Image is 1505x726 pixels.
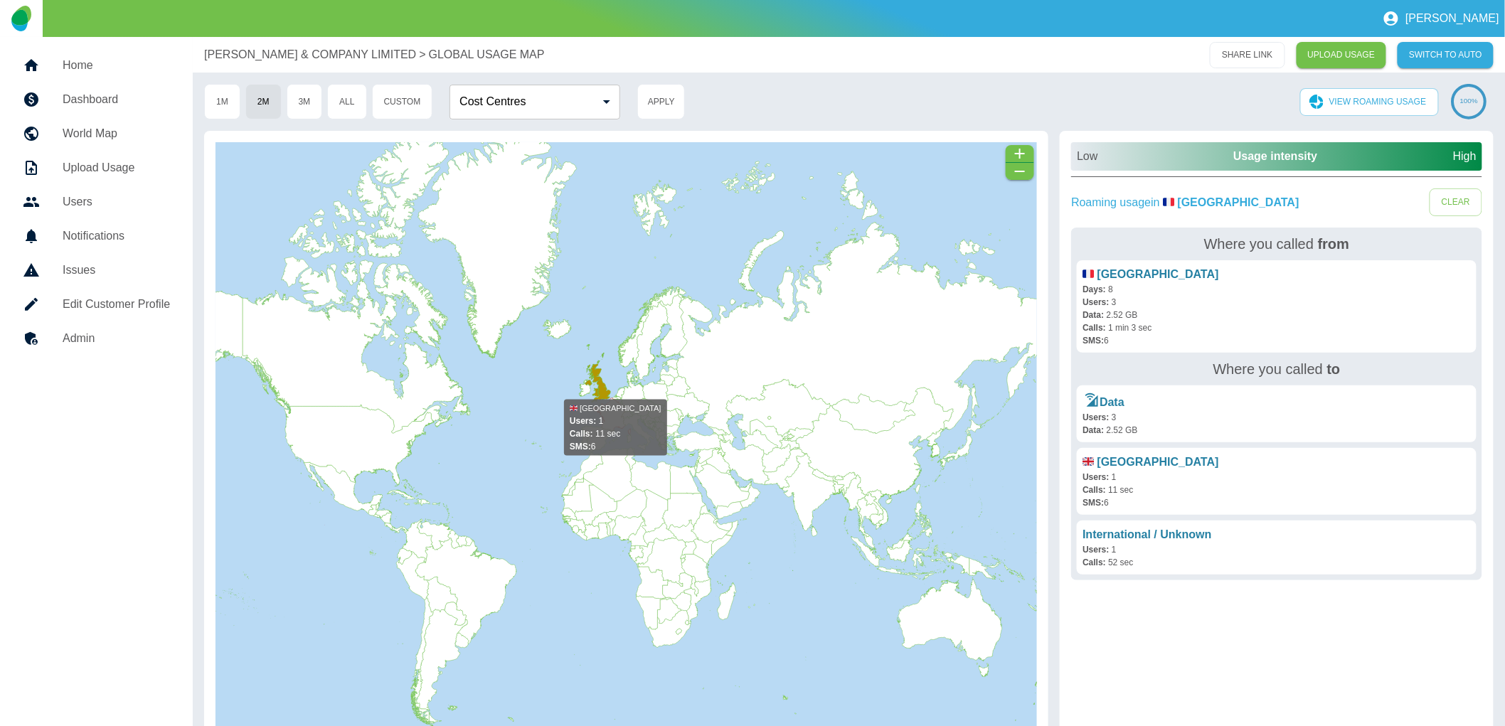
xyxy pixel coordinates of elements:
text: 100% [1460,97,1479,105]
p: 6 [1083,334,1471,347]
span: Calls: [1083,323,1106,333]
h5: High [1453,148,1477,165]
button: 3M [287,84,323,119]
h4: Where you called [1077,358,1477,380]
button: 2M [245,84,282,119]
p: 1 [1083,471,1471,484]
a: Data [1083,396,1124,408]
a: Admin [11,321,181,356]
span: SMS: [1083,498,1104,508]
h5: Notifications [63,228,170,245]
button: CLEAR [1430,188,1482,216]
a: World Map [11,117,181,151]
a: Notifications [11,219,181,253]
span: Users: [1083,412,1109,422]
p: 3 [1083,411,1471,424]
p: 3 [1083,296,1471,309]
a: Issues [11,253,181,287]
span: Users: [1083,472,1109,482]
span: Users: [1083,545,1109,555]
p: 8 [1083,283,1471,296]
p: 2.52 GB [1083,309,1471,321]
p: 1 min 3 sec [1083,321,1471,334]
p: [PERSON_NAME] [1405,12,1499,25]
h5: Edit Customer Profile [63,296,170,313]
p: 1 [1083,543,1471,556]
h4: Where you called [1077,233,1477,255]
h5: Low [1077,148,1097,165]
span: from [1318,236,1349,252]
p: 6 [1083,496,1471,509]
button: SWITCH TO AUTO [1398,42,1494,68]
p: Usage intensity [1233,148,1317,165]
h5: Home [63,57,170,74]
button: 1M [204,84,240,119]
p: 11 sec [1083,484,1471,496]
h5: World Map [63,125,170,142]
span: SMS: [1083,336,1104,346]
h5: Users [63,193,170,210]
h5: Roaming usage in [1071,194,1299,211]
span: to [1327,361,1341,377]
a: Home [11,48,181,82]
a: GLOBAL USAGE MAP [429,46,545,63]
a: Edit Customer Profile [11,287,181,321]
a: International / Unknown [1083,528,1211,540]
h5: Admin [63,330,170,347]
img: Logo [11,6,31,31]
button: [PERSON_NAME] [1377,4,1505,33]
button: Custom [372,84,433,119]
a: 🇬🇧 [GEOGRAPHIC_DATA] [1083,456,1218,468]
span: Data: [1083,310,1104,320]
a: UPLOAD USAGE [1297,42,1387,68]
a: [PERSON_NAME] & COMPANY LIMITED [204,46,416,63]
a: Upload Usage [11,151,181,185]
span: 🇫🇷 [GEOGRAPHIC_DATA] [1163,196,1299,208]
h5: Dashboard [63,91,170,108]
button: SHARE LINK [1210,42,1285,68]
h5: Upload Usage [63,159,170,176]
button: VIEW ROAMING USAGE [1300,88,1439,116]
span: Data: [1083,425,1104,435]
button: Apply [637,84,685,119]
a: Dashboard [11,82,181,117]
a: 🇫🇷 [GEOGRAPHIC_DATA] [1083,268,1218,280]
span: Calls: [1083,557,1106,567]
h5: Issues [63,262,170,279]
span: Calls: [1083,485,1106,495]
button: All [327,84,366,119]
p: 52 sec [1083,556,1471,569]
a: Users [11,185,181,219]
p: > [419,46,425,63]
span: Days: [1083,284,1106,294]
span: Users: [1083,297,1109,307]
p: 2.52 GB [1083,424,1471,437]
